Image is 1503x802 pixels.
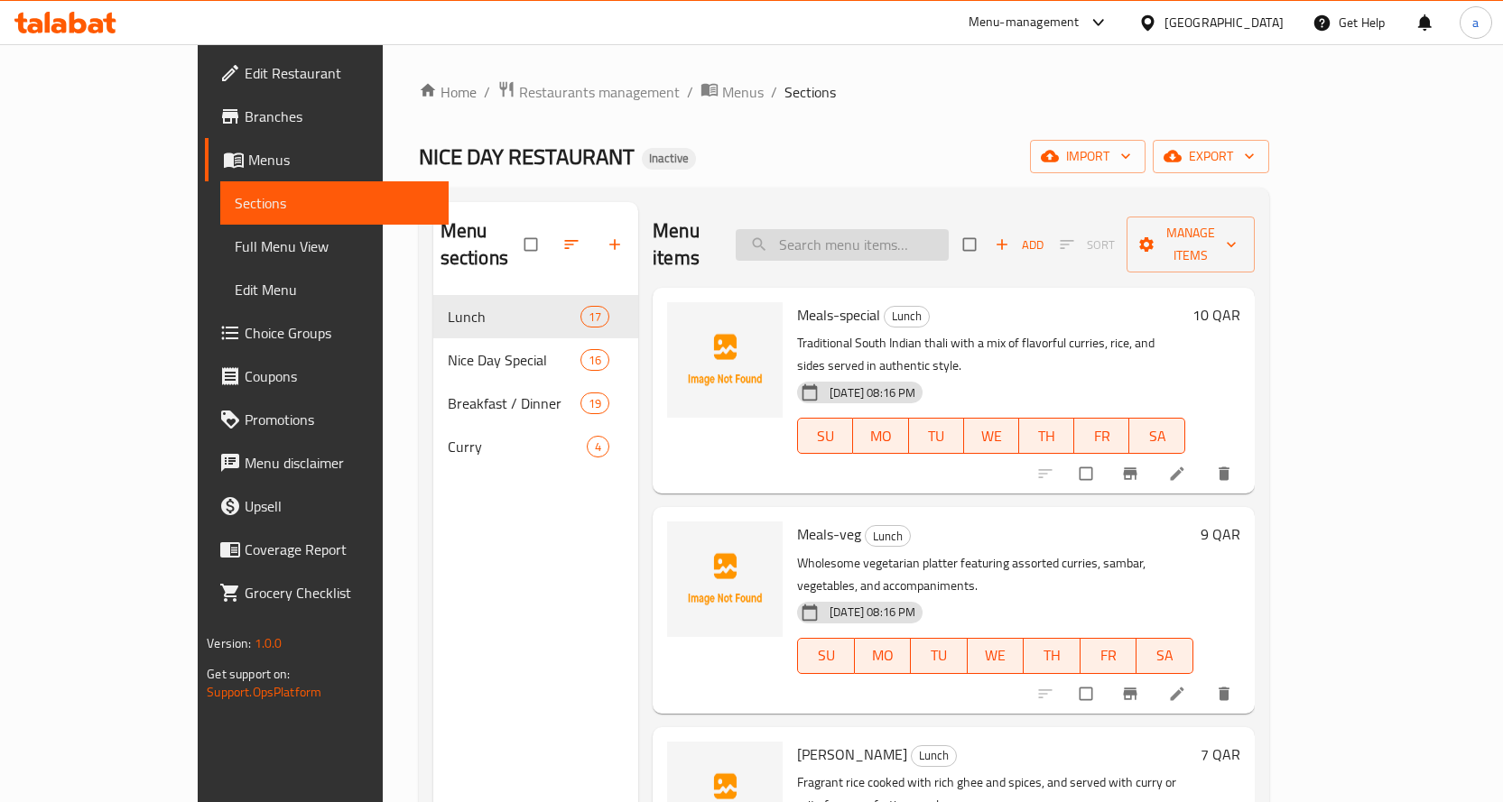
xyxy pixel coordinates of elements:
span: SU [805,642,847,668]
a: Promotions [205,398,449,441]
button: Branch-specific-item [1110,674,1154,714]
span: Branches [245,106,434,127]
a: Menus [700,80,764,104]
button: TH [1024,638,1081,674]
span: Nice Day Special [448,349,580,371]
button: TH [1019,418,1074,454]
span: Sections [784,81,836,103]
span: WE [971,423,1012,449]
button: Branch-specific-item [1110,454,1154,493]
button: import [1030,140,1146,173]
span: Select section [952,227,990,262]
span: Grocery Checklist [245,582,434,604]
a: Choice Groups [205,311,449,355]
span: Lunch [885,306,929,327]
div: items [580,392,609,414]
span: Lunch [448,306,580,327]
a: Coupons [205,355,449,398]
button: SA [1137,638,1193,674]
span: Choice Groups [245,322,434,344]
span: TH [1031,642,1073,668]
button: SA [1129,418,1184,454]
span: Promotions [245,409,434,430]
span: Meals-special [797,301,880,328]
a: Sections [220,181,449,225]
span: Coverage Report [245,539,434,560]
button: Add [990,231,1048,259]
a: Edit Restaurant [205,51,449,95]
span: 19 [581,395,608,412]
button: TU [909,418,964,454]
span: Select to update [1069,677,1107,711]
div: Curry [448,436,587,457]
a: Menu disclaimer [205,441,449,484]
a: Coverage Report [205,528,449,571]
span: TU [916,423,957,449]
li: / [771,81,777,103]
li: / [687,81,693,103]
a: Branches [205,95,449,138]
p: Wholesome vegetarian platter featuring assorted curries, sambar, vegetables, and accompaniments. [797,552,1192,597]
span: [PERSON_NAME] [797,741,907,768]
span: Add [995,235,1044,255]
a: Grocery Checklist [205,571,449,614]
p: Traditional South Indian thali with a mix of flavorful curries, rice, and sides served in authent... [797,332,1184,377]
div: Nice Day Special16 [433,338,638,382]
span: Sort sections [552,225,595,264]
span: Lunch [866,526,910,547]
div: Lunch [911,745,957,767]
a: Full Menu View [220,225,449,268]
span: SU [805,423,846,449]
div: Lunch [865,525,911,547]
div: Inactive [642,148,696,170]
a: Edit Menu [220,268,449,311]
span: Coupons [245,365,434,387]
a: Menus [205,138,449,181]
span: Upsell [245,495,434,517]
span: [DATE] 08:16 PM [822,384,923,401]
button: SU [797,638,854,674]
button: SU [797,418,853,454]
div: Curry4 [433,425,638,468]
a: Support.OpsPlatform [207,680,321,704]
div: Breakfast / Dinner [448,392,580,414]
button: WE [964,418,1019,454]
button: Add section [595,225,638,264]
h6: 9 QAR [1201,521,1240,547]
img: Meals-special [667,302,783,418]
button: Manage items [1127,217,1255,272]
span: Meals-veg [797,521,861,548]
button: MO [855,638,912,674]
span: Version: [207,631,251,655]
div: items [580,349,609,371]
span: 16 [581,352,608,369]
div: items [580,306,609,327]
h6: 10 QAR [1192,302,1240,327]
span: Menus [248,149,434,171]
span: FR [1081,423,1122,449]
span: Edit Menu [235,279,434,300]
button: export [1153,140,1269,173]
nav: breadcrumb [419,80,1269,104]
span: [DATE] 08:16 PM [822,604,923,621]
span: Select section first [1048,231,1127,259]
span: import [1044,145,1131,168]
h2: Menu sections [441,217,524,272]
span: Select all sections [514,227,552,262]
span: Full Menu View [235,235,434,257]
span: Get support on: [207,662,290,686]
div: items [587,436,609,457]
span: 1.0.0 [255,631,283,655]
h2: Menu items [653,217,713,272]
button: TU [911,638,968,674]
span: Edit Restaurant [245,62,434,84]
span: Sections [235,192,434,214]
span: SA [1144,642,1186,668]
a: Upsell [205,484,449,528]
button: FR [1074,418,1129,454]
span: Restaurants management [519,81,680,103]
span: Add item [990,231,1048,259]
span: WE [975,642,1017,668]
button: FR [1081,638,1137,674]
